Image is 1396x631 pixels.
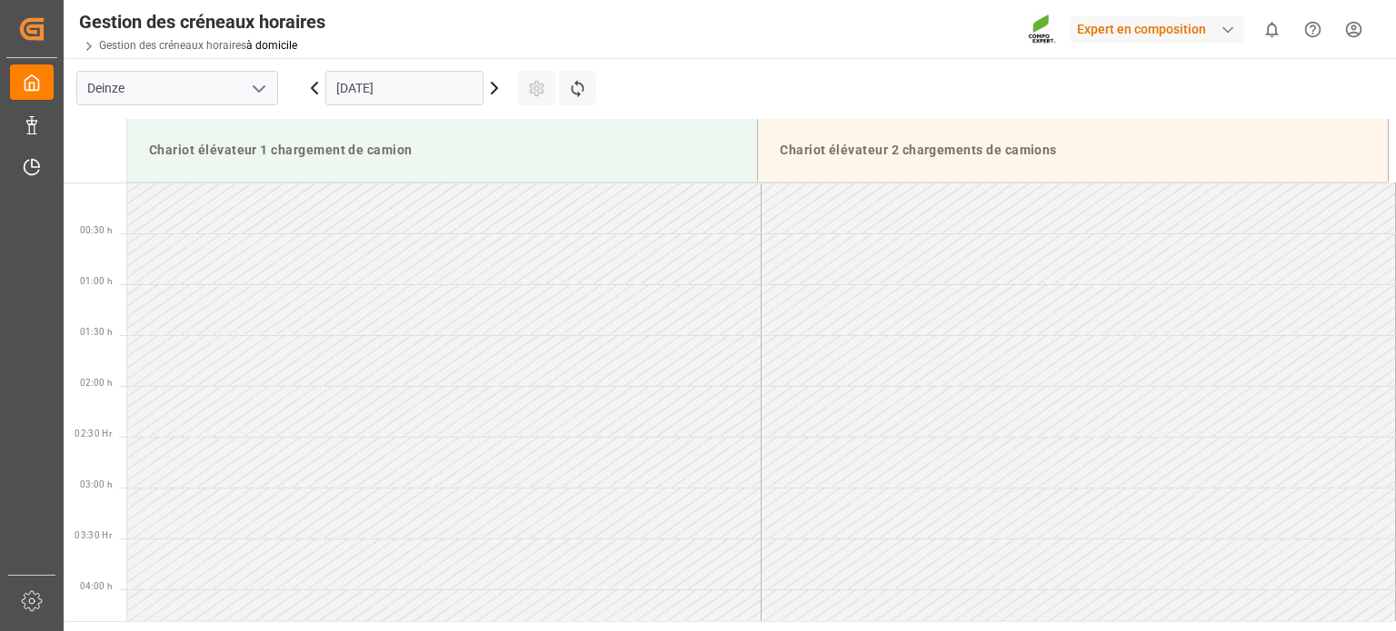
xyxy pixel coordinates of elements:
font: 02:30 Hr [75,429,112,439]
a: à domicile [246,39,297,52]
font: 04:00 h [80,581,112,591]
font: Chariot élévateur 2 chargements de camions [780,143,1057,157]
button: Centre d'aide [1292,9,1333,50]
font: Chariot élévateur 1 chargement de camion [149,143,413,157]
img: Screenshot%202023-09-29%20at%2010.02.21.png_1712312052.png [1028,14,1057,45]
font: Expert en composition [1077,22,1206,36]
input: JJ.MM.AAAA [325,71,484,105]
button: Expert en composition [1070,12,1251,46]
font: 02:00 h [80,378,112,388]
button: afficher 0 nouvelles notifications [1251,9,1292,50]
font: 03:30 Hr [75,530,112,540]
font: Gestion des créneaux horaires [79,11,325,33]
font: 01:30 h [80,327,112,337]
font: 01:00 h [80,276,112,286]
button: ouvrir le menu [244,74,272,103]
font: 00:30 h [80,225,112,235]
input: Tapez pour rechercher/sélectionner [76,71,278,105]
font: 03:00 h [80,479,112,489]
